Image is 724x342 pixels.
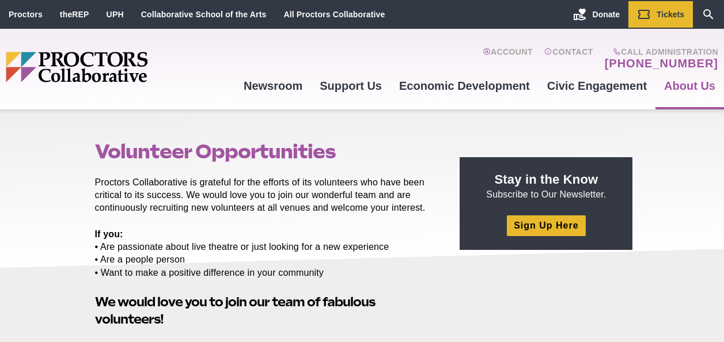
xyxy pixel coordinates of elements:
[95,293,434,329] h2: !
[60,10,89,19] a: theREP
[693,1,724,28] a: Search
[95,229,123,239] strong: If you:
[473,171,619,201] p: Subscribe to Our Newsletter.
[95,140,434,162] h1: Volunteer Opportunities
[507,215,585,235] a: Sign Up Here
[657,10,684,19] span: Tickets
[544,47,593,70] a: Contact
[539,70,655,101] a: Civic Engagement
[95,176,434,214] p: Proctors Collaborative is grateful for the efforts of its volunteers who have been critical to it...
[95,228,434,279] p: • Are passionate about live theatre or just looking for a new experience • Are a people person • ...
[235,70,311,101] a: Newsroom
[564,1,628,28] a: Donate
[605,56,718,70] a: [PHONE_NUMBER]
[391,70,539,101] a: Economic Development
[593,10,620,19] span: Donate
[6,52,235,82] img: Proctors logo
[141,10,267,19] a: Collaborative School of the Arts
[9,10,43,19] a: Proctors
[95,294,375,327] strong: We would love you to join our team of fabulous volunteers
[311,70,391,101] a: Support Us
[601,47,718,56] span: Call Administration
[283,10,385,19] a: All Proctors Collaborative
[655,70,724,101] a: About Us
[495,172,598,187] strong: Stay in the Know
[107,10,124,19] a: UPH
[483,47,533,70] a: Account
[628,1,693,28] a: Tickets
